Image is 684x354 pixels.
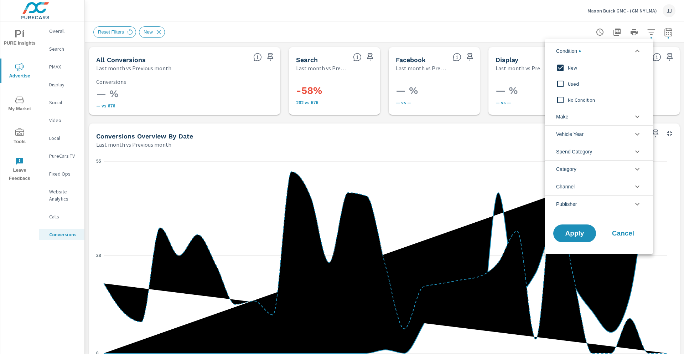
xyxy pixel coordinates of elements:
button: Cancel [602,224,644,242]
span: Condition [556,42,581,60]
div: New [545,60,652,76]
span: Category [556,161,576,178]
span: Channel [556,178,575,195]
span: Vehicle Year [556,126,584,143]
span: Apply [560,230,589,237]
button: Apply [553,224,596,242]
span: New [568,64,646,72]
span: No Condition [568,96,646,104]
span: Cancel [609,230,637,237]
span: Publisher [556,196,577,213]
span: Make [556,108,568,125]
div: Used [545,76,652,92]
span: Spend Category [556,143,592,160]
span: Used [568,80,646,88]
ul: filter options [545,39,653,216]
div: No Condition [545,92,652,108]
